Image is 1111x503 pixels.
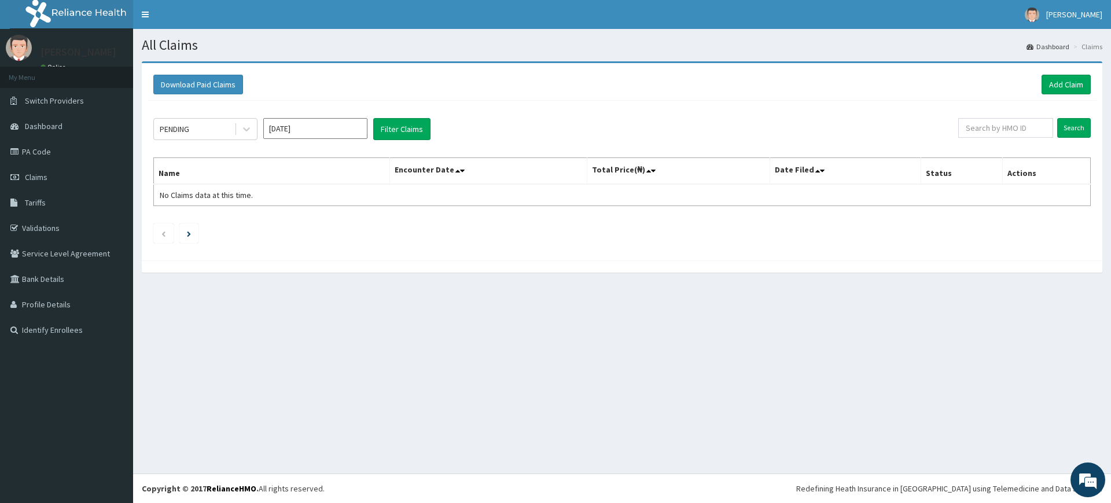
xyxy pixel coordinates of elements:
[187,228,191,238] a: Next page
[25,96,84,106] span: Switch Providers
[25,121,62,131] span: Dashboard
[25,197,46,208] span: Tariffs
[1046,9,1102,20] span: [PERSON_NAME]
[41,63,68,71] a: Online
[770,158,921,185] th: Date Filed
[958,118,1053,138] input: Search by HMO ID
[142,38,1102,53] h1: All Claims
[389,158,587,185] th: Encounter Date
[153,75,243,94] button: Download Paid Claims
[6,35,32,61] img: User Image
[154,158,390,185] th: Name
[373,118,431,140] button: Filter Claims
[1025,8,1039,22] img: User Image
[207,483,256,494] a: RelianceHMO
[161,228,166,238] a: Previous page
[921,158,1002,185] th: Status
[1027,42,1069,52] a: Dashboard
[1042,75,1091,94] a: Add Claim
[133,473,1111,503] footer: All rights reserved.
[796,483,1102,494] div: Redefining Heath Insurance in [GEOGRAPHIC_DATA] using Telemedicine and Data Science!
[1002,158,1090,185] th: Actions
[142,483,259,494] strong: Copyright © 2017 .
[263,118,367,139] input: Select Month and Year
[587,158,770,185] th: Total Price(₦)
[25,172,47,182] span: Claims
[1057,118,1091,138] input: Search
[1070,42,1102,52] li: Claims
[41,47,116,57] p: [PERSON_NAME]
[160,190,253,200] span: No Claims data at this time.
[160,123,189,135] div: PENDING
